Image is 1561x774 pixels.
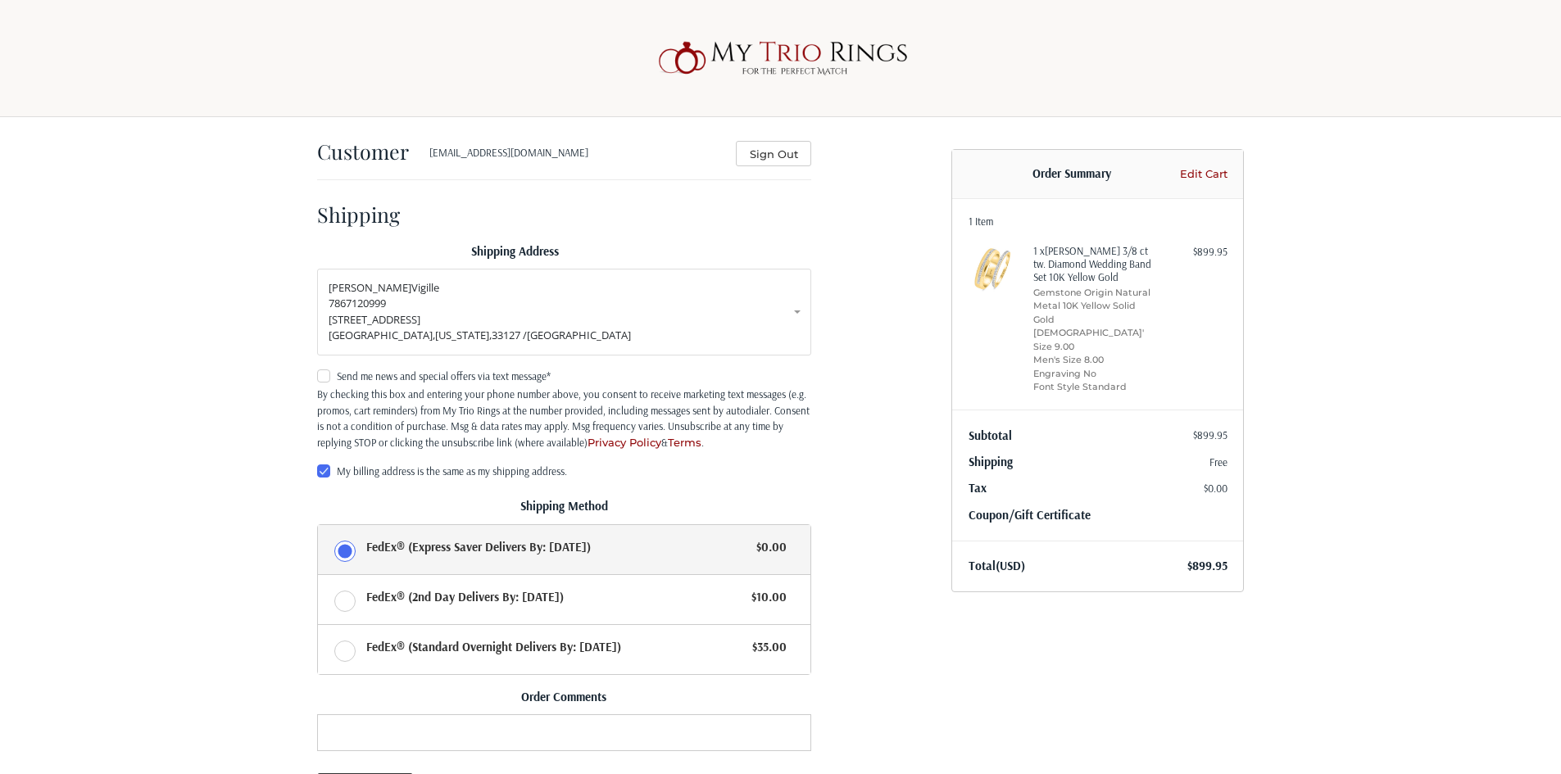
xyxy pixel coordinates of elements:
[1033,380,1159,394] li: Font Style Standard
[969,428,1012,443] span: Subtotal
[366,538,749,557] span: FedEx® (Express Saver Delivers By: [DATE])
[317,464,811,478] label: My billing address is the same as my shipping address.
[527,328,631,342] span: [GEOGRAPHIC_DATA]
[329,328,435,342] span: [GEOGRAPHIC_DATA],
[748,538,787,557] span: $0.00
[1209,455,1227,468] span: Free
[317,201,413,227] h2: Shipping
[588,436,661,449] a: Privacy Policy
[1193,428,1227,441] span: $899.95
[969,558,1025,573] span: Total (USD)
[969,215,1227,228] h3: 1 Item
[1033,353,1159,367] li: Men's Size 8.00
[411,280,439,295] span: Vigille
[969,454,1013,469] span: Shipping
[650,32,912,84] img: My Trio Rings
[668,436,701,449] a: Terms
[969,166,1176,183] h3: Order Summary
[743,588,787,607] span: $10.00
[317,369,811,382] label: Send me news and special offers via text message*
[1033,299,1159,326] li: Metal 10K Yellow Solid Gold
[317,138,413,164] h2: Customer
[744,638,787,657] span: $35.00
[366,588,744,607] span: FedEx® (2nd Day Delivers By: [DATE])
[1033,244,1159,284] h4: 1 x [PERSON_NAME] 3/8 ct tw. Diamond Wedding Band Set 10K Yellow Gold
[1187,558,1227,573] span: $899.95
[492,328,527,342] span: 33127 /
[1204,482,1227,495] span: $0.00
[1033,326,1159,353] li: [DEMOGRAPHIC_DATA]' Size 9.00
[1033,367,1159,381] li: Engraving No
[317,387,811,450] div: By checking this box and entering your phone number above, you consent to receive marketing text ...
[1175,166,1227,183] a: Edit Cart
[969,507,1091,523] a: Coupon/Gift Certificate
[366,638,745,657] span: FedEx® (Standard Overnight Delivers By: [DATE])
[366,688,761,714] legend: Order Comments
[1163,244,1227,260] div: $899.95
[969,480,987,496] span: Tax
[429,145,720,166] div: [EMAIL_ADDRESS][DOMAIN_NAME]
[329,280,411,295] span: [PERSON_NAME]
[329,296,386,310] span: 7867120999
[317,269,811,355] a: Enter or select a different address
[435,328,492,342] span: [US_STATE],
[366,497,761,523] legend: Shipping Method
[317,242,712,269] legend: Shipping Address
[329,312,420,327] span: [STREET_ADDRESS]
[1033,286,1159,300] li: Gemstone Origin Natural
[736,141,811,166] button: Sign Out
